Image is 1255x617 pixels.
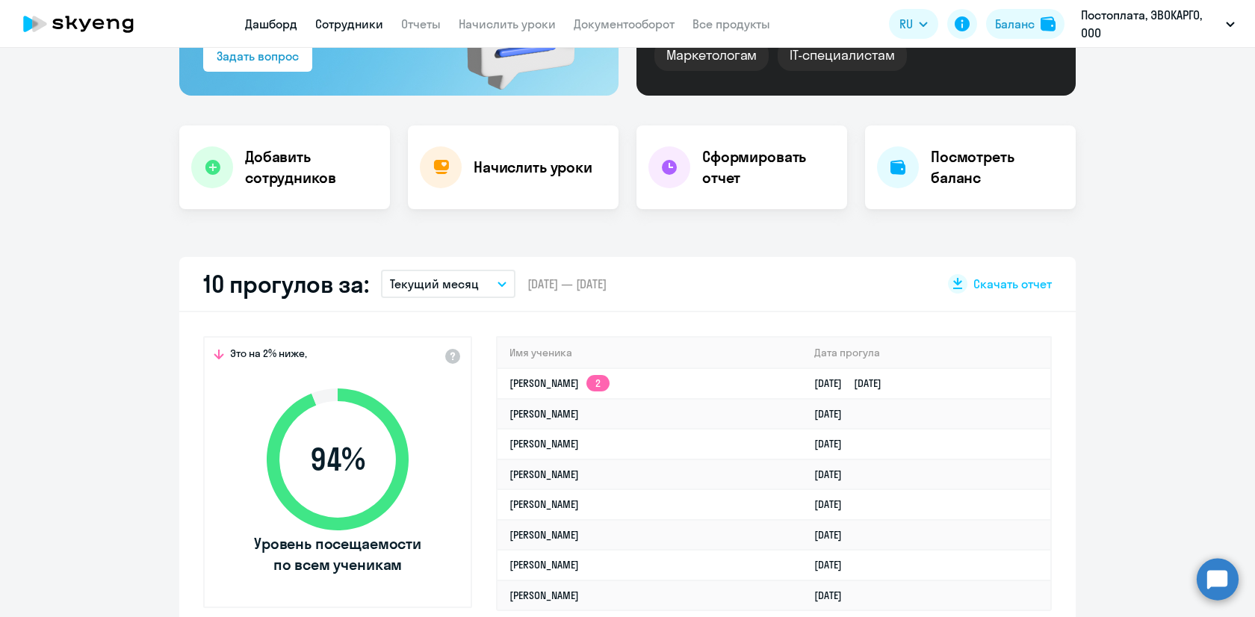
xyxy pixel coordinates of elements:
a: Все продукты [692,16,770,31]
a: [PERSON_NAME] [509,468,579,481]
button: RU [889,9,938,39]
button: Текущий месяц [381,270,515,298]
a: [PERSON_NAME]2 [509,376,610,390]
a: [DATE] [814,407,854,421]
div: Маркетологам [654,40,769,71]
a: [DATE] [814,468,854,481]
h4: Сформировать отчет [702,146,835,188]
div: Задать вопрос [217,47,299,65]
span: Это на 2% ниже, [230,347,307,365]
a: [DATE] [814,558,854,571]
a: [DATE] [814,437,854,450]
div: Баланс [995,15,1035,33]
a: [PERSON_NAME] [509,558,579,571]
th: Дата прогула [802,338,1050,368]
div: IT-специалистам [778,40,906,71]
a: [DATE] [814,497,854,511]
span: Скачать отчет [973,276,1052,292]
a: Дашборд [245,16,297,31]
app-skyeng-badge: 2 [586,375,610,391]
button: Постоплата, ЭВОКАРГО, ООО [1073,6,1242,42]
a: Документооборот [574,16,675,31]
a: [DATE] [814,528,854,542]
span: RU [899,15,913,33]
h4: Добавить сотрудников [245,146,378,188]
img: balance [1041,16,1056,31]
h2: 10 прогулов за: [203,269,369,299]
a: [PERSON_NAME] [509,497,579,511]
a: [DATE][DATE] [814,376,893,390]
span: 94 % [252,441,424,477]
button: Балансbalance [986,9,1065,39]
a: [PERSON_NAME] [509,437,579,450]
a: [PERSON_NAME] [509,528,579,542]
a: [PERSON_NAME] [509,407,579,421]
a: Отчеты [401,16,441,31]
a: [PERSON_NAME] [509,589,579,602]
span: [DATE] — [DATE] [527,276,607,292]
th: Имя ученика [498,338,802,368]
a: Сотрудники [315,16,383,31]
button: Задать вопрос [203,42,312,72]
span: Уровень посещаемости по всем ученикам [252,533,424,575]
a: [DATE] [814,589,854,602]
h4: Посмотреть баланс [931,146,1064,188]
p: Текущий месяц [390,275,479,293]
h4: Начислить уроки [474,157,592,178]
a: Начислить уроки [459,16,556,31]
p: Постоплата, ЭВОКАРГО, ООО [1081,6,1220,42]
